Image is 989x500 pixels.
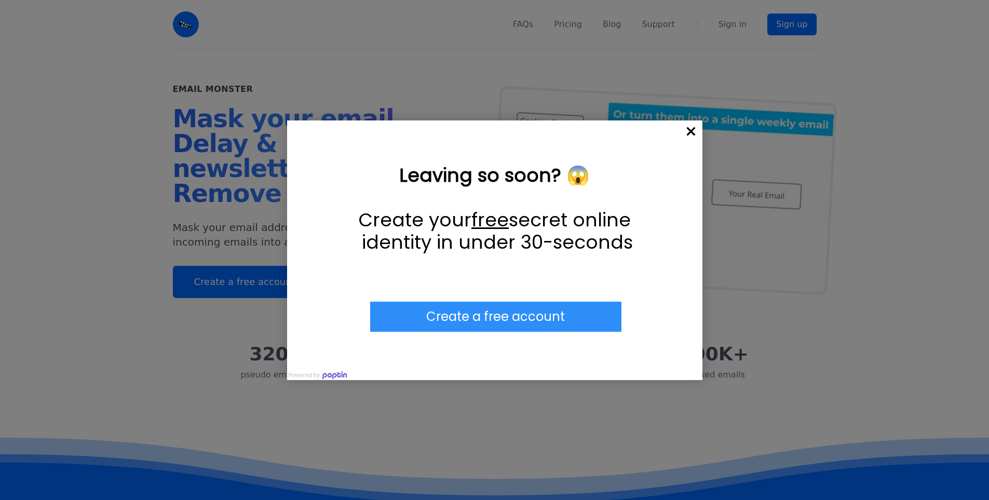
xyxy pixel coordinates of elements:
[339,209,651,253] p: Create your secret online identity in under 30-seconds
[339,164,651,253] div: Leaving so soon? 😱 Create your free secret online identity in under 30-seconds
[399,162,590,188] strong: Leaving so soon? 😱
[287,370,348,380] img: Powered by poptin
[471,207,509,233] u: free
[680,120,702,143] div: Close
[370,302,621,332] div: Submit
